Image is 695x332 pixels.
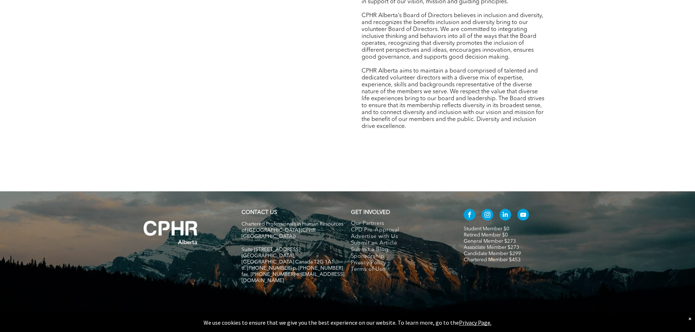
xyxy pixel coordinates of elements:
a: facebook [464,209,475,222]
a: Associate Member $273 [464,245,519,250]
a: CONTACT US [242,210,277,215]
a: Submit a Blog [351,247,448,253]
img: A white background with a few lines on it [129,206,213,259]
a: Submit an Article [351,240,448,247]
a: Privacy Policy [351,260,448,266]
div: Dismiss notification [688,315,691,322]
a: Advertise with Us [351,234,448,240]
a: instagram [482,209,493,222]
a: Privacy Page. [459,319,491,326]
span: fax. [PHONE_NUMBER] e:[EMAIL_ADDRESS][DOMAIN_NAME] [242,272,344,283]
span: tf. [PHONE_NUMBER] p. [PHONE_NUMBER] [242,266,343,271]
a: CPD Pre-Approval [351,227,448,234]
a: Terms of Use [351,266,448,273]
a: linkedin [499,209,511,222]
a: Sponsorship [351,253,448,260]
a: Retired Member $0 [464,233,508,238]
a: General Member $273 [464,239,516,244]
span: CPHR Alberta’s Board of Directors believes in inclusion and diversity, and recognizes the benefit... [362,13,543,32]
span: Chartered Professionals in Human Resources of [GEOGRAPHIC_DATA] (CPHR [GEOGRAPHIC_DATA]) [242,222,343,239]
a: Our Partners [351,220,448,227]
a: Student Member $0 [464,226,509,231]
span: [GEOGRAPHIC_DATA], [GEOGRAPHIC_DATA] Canada T2G 1A1 [242,253,334,265]
a: Candidate Member $299 [464,251,521,256]
span: inclusive thinking and behaviors into all of the ways that the Board operates, recognizing that d... [362,34,536,60]
a: Chartered Member $453 [464,257,521,262]
span: GET INVOLVED [351,210,390,215]
a: youtube [517,209,529,222]
span: Suite [STREET_ADDRESS] [242,247,300,252]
